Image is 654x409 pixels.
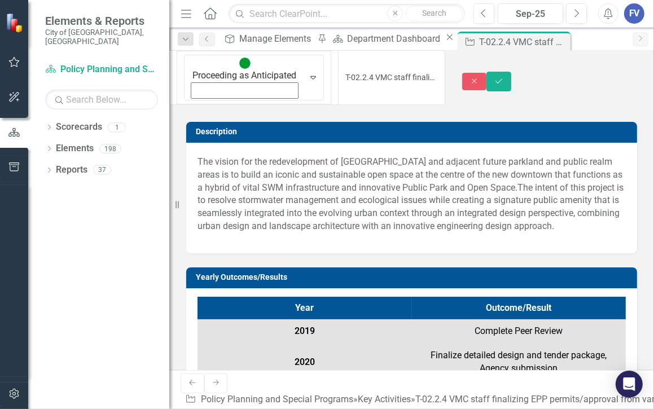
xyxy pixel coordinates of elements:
button: Search [406,6,462,21]
input: Search Below... [45,90,158,109]
div: Proceeding as Anticipated [192,69,297,82]
a: Scorecards [56,121,102,134]
a: Policy Planning and Special Programs [45,63,158,76]
a: Policy Planning and Special Programs [201,394,353,404]
strong: 2020 [295,357,315,367]
h3: Yearly Outcomes/Results [196,273,631,282]
a: Department Dashboard [328,32,444,46]
button: FV [624,3,644,24]
button: Sep-25 [498,3,563,24]
a: Key Activities [358,394,411,404]
p: The vision for the redevelopment of [GEOGRAPHIC_DATA] and adjacent future parkland and public rea... [197,153,626,235]
div: Open Intercom Messenger [616,371,643,398]
small: City of [GEOGRAPHIC_DATA], [GEOGRAPHIC_DATA] [45,28,158,46]
input: Search ClearPoint... [229,4,465,24]
span: Outcome/Result [486,302,551,313]
span: Search [422,8,446,17]
td: Finalize detailed design and tender package, Agency submission [412,344,626,381]
div: T-02.2.4 VMC staff finalizing EPP permits/approval from various agencies and supporting Infrastru... [479,35,568,49]
div: 1 [108,122,126,132]
a: Elements [56,142,94,155]
a: Reports [56,164,87,177]
img: ClearPoint Strategy [6,13,25,33]
span: Year [295,302,314,313]
div: Department Dashboard [347,32,444,46]
input: This field is required [338,50,445,105]
div: 37 [93,165,111,175]
div: Manage Elements [239,32,314,46]
h3: Description [196,127,631,136]
td: Complete Peer Review [412,319,626,344]
div: Sep-25 [502,7,559,21]
a: Manage Elements [221,32,314,46]
span: Elements & Reports [45,14,158,28]
strong: 2019 [295,326,315,336]
div: 198 [99,144,121,153]
img: Proceeding as Anticipated [239,58,251,69]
